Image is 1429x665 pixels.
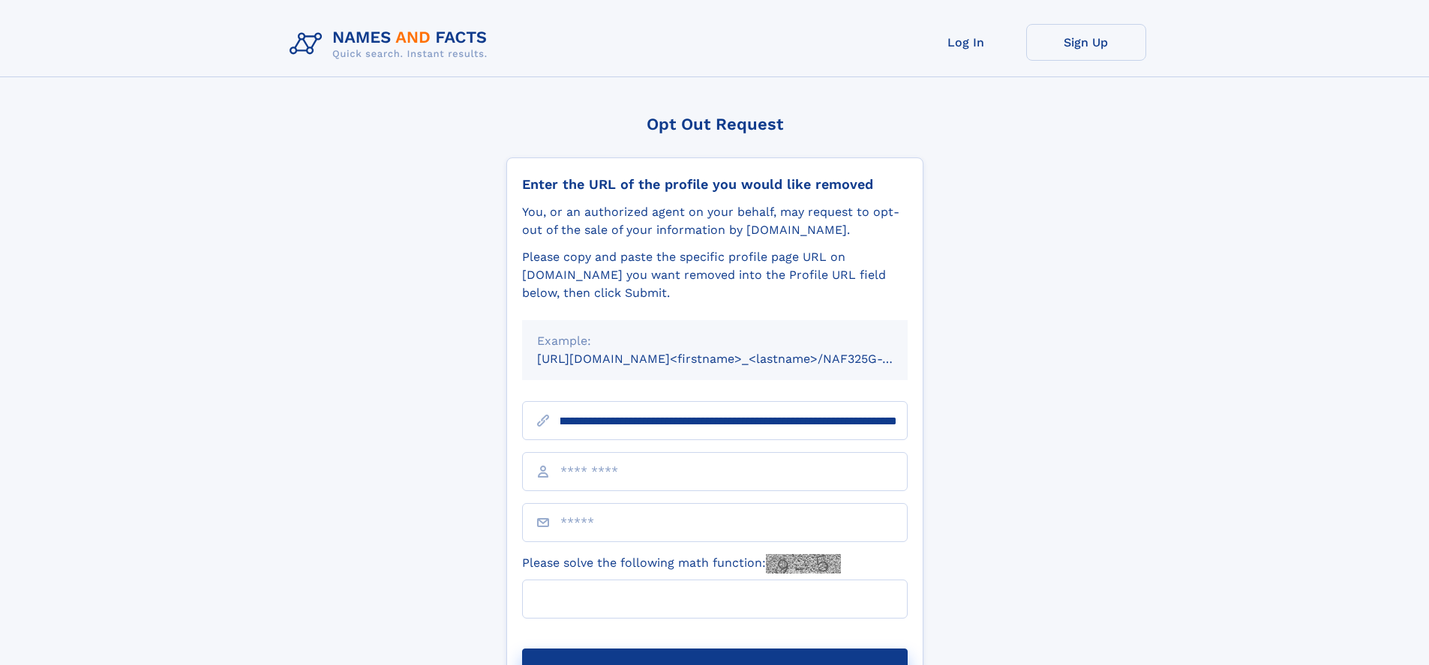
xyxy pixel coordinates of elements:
[522,554,841,574] label: Please solve the following math function:
[537,332,893,350] div: Example:
[537,352,936,366] small: [URL][DOMAIN_NAME]<firstname>_<lastname>/NAF325G-xxxxxxxx
[506,115,923,133] div: Opt Out Request
[522,176,908,193] div: Enter the URL of the profile you would like removed
[906,24,1026,61] a: Log In
[284,24,500,64] img: Logo Names and Facts
[522,203,908,239] div: You, or an authorized agent on your behalf, may request to opt-out of the sale of your informatio...
[1026,24,1146,61] a: Sign Up
[522,248,908,302] div: Please copy and paste the specific profile page URL on [DOMAIN_NAME] you want removed into the Pr...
